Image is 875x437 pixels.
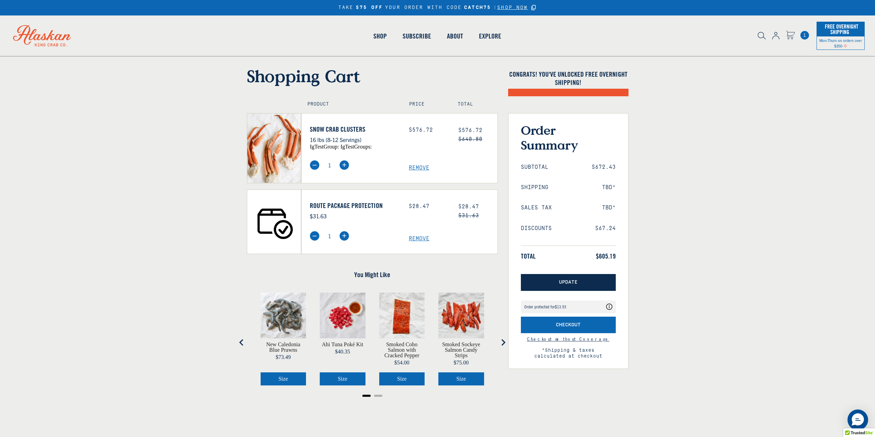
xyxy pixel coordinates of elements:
button: Go to page 2 [374,395,382,397]
button: Select Smoked Sockeye Salmon Candy Strips size [438,372,484,385]
a: Cart [786,31,795,41]
strong: $75 OFF [356,5,383,11]
span: Shipping Notice Icon [844,43,847,48]
div: $28.47 [409,203,448,210]
img: Route Package Protection - $31.63 [247,190,301,254]
span: igTestGroup: [310,144,339,150]
img: Smoked Coho Salmon with Cracked Black Pepper [379,293,425,338]
div: product [431,286,491,392]
img: Caledonia blue prawns on parchment paper [261,293,306,338]
span: Total [521,252,536,260]
h4: You Might Like [247,271,498,279]
div: product [372,286,432,392]
span: Size [456,376,466,382]
a: Subscribe [395,17,439,56]
img: Alaskan King Crab Co. logo [3,15,81,56]
a: About [439,17,471,56]
h1: Shopping Cart [247,66,498,86]
span: Size [397,376,407,382]
img: minus [310,231,319,241]
span: $54.00 [394,360,409,365]
button: Select Ahi Tuna Poké Kit size [320,372,365,385]
span: Shipping [521,184,548,191]
button: Go to page 1 [362,395,371,397]
a: Remove [409,236,497,242]
span: Size [338,376,347,382]
span: Free Overnight Shipping [823,21,858,37]
ul: Select a slide to show [247,392,498,398]
a: Explore [471,17,509,56]
button: Go to last slide [235,336,249,349]
img: account [772,32,779,40]
span: Mon-Thurs on orders over $350 [819,38,862,48]
span: 1 [800,31,809,40]
span: $605.19 [596,252,616,260]
h4: Product [307,101,394,107]
p: $31.63 [310,211,398,220]
div: Coverage Options [521,301,616,313]
h4: Congrats! You've unlocked FREE OVERNIGHT SHIPPING! [508,70,628,87]
p: 16 lbs (8-12 Servings) [310,135,398,144]
a: Snow Crab Clusters [310,125,398,133]
span: Subtotal [521,164,548,171]
div: $576.72 [409,127,448,133]
span: Checkout [556,322,581,328]
span: Discounts [521,225,552,232]
a: View Smoked Coho Salmon with Cracked Pepper [379,342,425,358]
div: route shipping protection selector element [521,297,616,317]
h4: Total [458,101,491,107]
span: $40.35 [335,349,350,354]
button: Update [521,274,616,291]
a: View New Caledonia Blue Prawns [261,342,306,353]
h4: Price [409,101,443,107]
a: Cart [800,31,809,40]
a: Remove [409,165,497,171]
img: plus [339,231,349,241]
span: $672.43 [592,164,616,171]
h3: Order Summary [521,123,616,152]
span: *Shipping & taxes calculated at checkout [521,341,616,359]
s: $640.80 [458,136,482,142]
a: View Ahi Tuna Poké Kit [322,342,363,347]
a: View Smoked Sockeye Salmon Candy Strips [438,342,484,358]
span: $28.47 [458,204,479,210]
div: product [313,286,372,392]
span: $67.24 [595,225,616,232]
img: Ahi Tuna and wasabi sauce [320,293,365,338]
strong: CATCH75 [464,5,491,11]
a: SHOP NOW [497,5,528,11]
span: Sales Tax [521,205,552,211]
span: Size [278,376,288,382]
div: Order protected for $13.93 [524,305,566,309]
span: igTestGroups: [340,144,372,150]
div: product [254,286,313,392]
a: Continue to checkout without Shipping Protection [527,336,610,342]
a: Shop [365,17,395,56]
span: $73.49 [276,354,291,360]
button: Select New Caledonia Blue Prawns size [261,372,306,385]
img: Sockeye Salmon Candy Strips [438,293,484,338]
span: SHOP NOW [497,5,528,10]
div: Messenger Dummy Widget [847,409,868,430]
img: minus [310,160,319,170]
a: Route Package Protection [310,201,398,210]
button: Checkout with Shipping Protection included for an additional fee as listed above [521,317,616,334]
button: Next slide [496,336,510,349]
img: search [758,32,766,40]
button: Select Smoked Coho Salmon with Cracked Pepper size [379,372,425,385]
img: Snow Crab Clusters - 16 lbs (8-12 Servings) [247,113,301,183]
span: $576.72 [458,127,482,133]
span: Update [559,280,578,285]
s: $31.63 [458,212,479,219]
div: TAKE YOUR ORDER WITH CODE | [338,4,537,12]
img: plus [339,160,349,170]
span: $75.00 [453,360,469,365]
